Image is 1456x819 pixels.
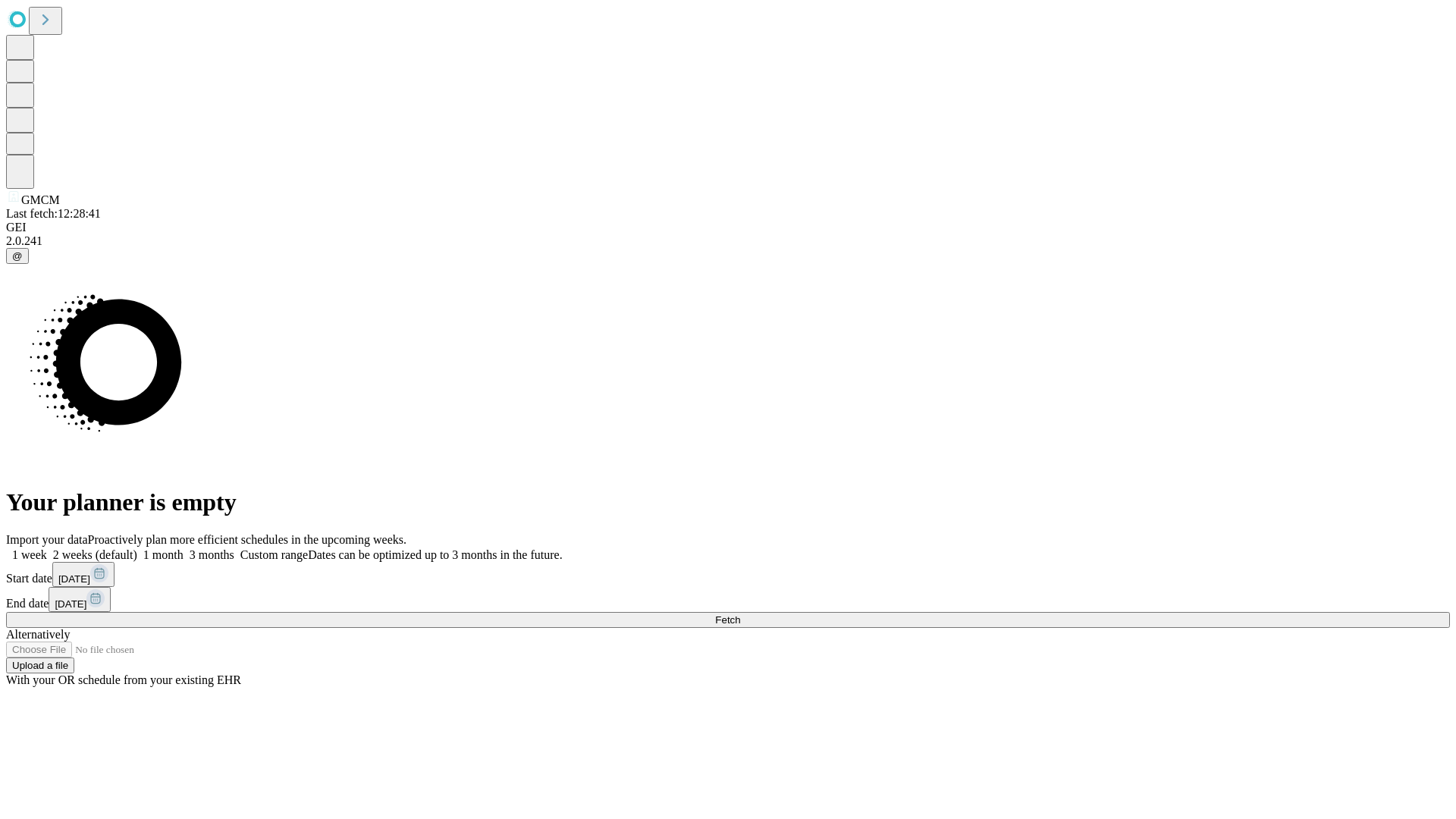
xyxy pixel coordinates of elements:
[52,562,115,587] button: [DATE]
[12,548,47,561] span: 1 week
[12,250,23,262] span: @
[6,488,1450,516] h1: Your planner is empty
[6,612,1450,628] button: Fetch
[190,548,234,561] span: 3 months
[715,614,740,626] span: Fetch
[58,573,90,585] span: [DATE]
[6,657,74,673] button: Upload a file
[6,234,1450,248] div: 2.0.241
[6,533,88,546] span: Import your data
[55,598,86,610] span: [DATE]
[49,587,111,612] button: [DATE]
[240,548,308,561] span: Custom range
[6,248,29,264] button: @
[6,673,241,686] span: With your OR schedule from your existing EHR
[6,628,70,641] span: Alternatively
[308,548,562,561] span: Dates can be optimized up to 3 months in the future.
[21,193,60,206] span: GMCM
[6,207,101,220] span: Last fetch: 12:28:41
[6,587,1450,612] div: End date
[6,221,1450,234] div: GEI
[53,548,137,561] span: 2 weeks (default)
[88,533,406,546] span: Proactively plan more efficient schedules in the upcoming weeks.
[143,548,184,561] span: 1 month
[6,562,1450,587] div: Start date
